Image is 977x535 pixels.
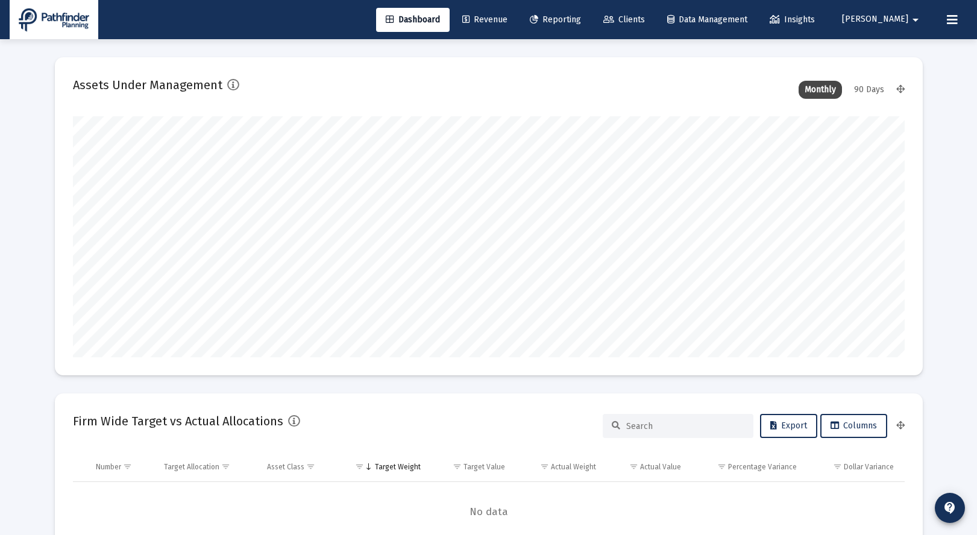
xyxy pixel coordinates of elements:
span: Show filter options for column 'Target Allocation' [221,462,230,471]
div: Target Allocation [164,462,219,472]
div: Percentage Variance [728,462,797,472]
span: Clients [603,14,645,25]
td: Column Target Allocation [156,452,259,481]
a: Data Management [658,8,757,32]
div: Actual Value [640,462,681,472]
span: Show filter options for column 'Number' [123,462,132,471]
h2: Firm Wide Target vs Actual Allocations [73,411,283,431]
span: No data [73,505,905,519]
span: Insights [770,14,815,25]
a: Revenue [453,8,517,32]
span: Export [770,421,807,431]
span: Show filter options for column 'Percentage Variance' [717,462,726,471]
button: Export [760,414,817,438]
td: Column Target Weight [339,452,429,481]
div: 90 Days [848,81,890,99]
div: Monthly [799,81,842,99]
td: Column Percentage Variance [690,452,805,481]
h2: Assets Under Management [73,75,222,95]
span: [PERSON_NAME] [842,14,908,25]
span: Show filter options for column 'Actual Weight' [540,462,549,471]
div: Number [96,462,121,472]
td: Column Dollar Variance [805,452,904,481]
mat-icon: contact_support [943,501,957,515]
span: Show filter options for column 'Target Value' [453,462,462,471]
button: Columns [820,414,887,438]
a: Clients [594,8,655,32]
td: Column Actual Weight [514,452,604,481]
span: Show filter options for column 'Dollar Variance' [833,462,842,471]
img: Dashboard [19,8,89,32]
a: Reporting [520,8,591,32]
td: Column Number [87,452,156,481]
div: Dollar Variance [844,462,894,472]
span: Show filter options for column 'Asset Class' [306,462,315,471]
button: [PERSON_NAME] [828,7,937,31]
div: Target Weight [375,462,421,472]
span: Show filter options for column 'Actual Value' [629,462,638,471]
input: Search [626,421,744,431]
mat-icon: arrow_drop_down [908,8,923,32]
td: Column Actual Value [605,452,690,481]
span: Show filter options for column 'Target Weight' [355,462,364,471]
span: Columns [831,421,877,431]
td: Column Target Value [429,452,514,481]
span: Data Management [667,14,747,25]
div: Actual Weight [551,462,596,472]
a: Dashboard [376,8,450,32]
span: Revenue [462,14,507,25]
div: Target Value [463,462,505,472]
span: Reporting [530,14,581,25]
td: Column Asset Class [259,452,339,481]
div: Asset Class [267,462,304,472]
a: Insights [760,8,825,32]
span: Dashboard [386,14,440,25]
